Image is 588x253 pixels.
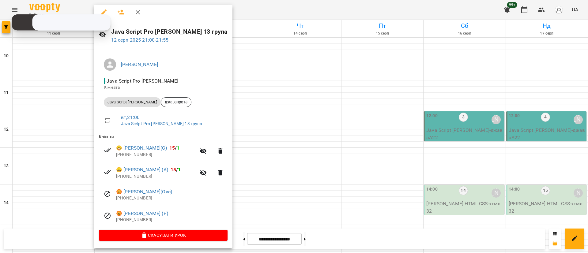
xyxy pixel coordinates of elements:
a: вт , 21:00 [121,114,140,120]
p: [PHONE_NUMBER] [116,173,196,180]
a: [PERSON_NAME] [121,61,158,67]
b: / [169,145,180,151]
div: джавапро13 [161,97,191,107]
b: / [171,167,181,173]
h6: Java Script Pro [PERSON_NAME] 13 група [111,27,228,36]
a: Java Script Pro [PERSON_NAME] 13 група [121,121,202,126]
p: [PHONE_NUMBER] [116,152,196,158]
svg: Візит скасовано [104,190,111,198]
span: Java Script [PERSON_NAME] [104,99,161,105]
p: [PHONE_NUMBER] [116,195,228,201]
svg: Візит сплачено [104,169,111,176]
a: 😡 [PERSON_NAME] (Я) [116,210,168,217]
span: - Java Script Pro [PERSON_NAME] [104,78,180,84]
span: Скасувати Урок [104,232,223,239]
span: 15 [171,167,176,173]
span: 15 [169,145,175,151]
span: джавапро13 [161,99,191,105]
svg: Візит скасовано [104,212,111,219]
button: Скасувати Урок [99,230,228,241]
ul: Клієнти [99,134,228,230]
a: 😡 [PERSON_NAME](Окс) [116,188,172,195]
p: Кімната [104,84,223,91]
a: 😀 [PERSON_NAME](С) [116,144,167,152]
span: 1 [178,167,181,173]
span: 1 [177,145,179,151]
a: 😀 [PERSON_NAME] (А) [116,166,168,173]
svg: Візит сплачено [104,147,111,154]
a: 12 серп 2025 21:00-21:55 [111,37,169,43]
p: [PHONE_NUMBER] [116,217,228,223]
